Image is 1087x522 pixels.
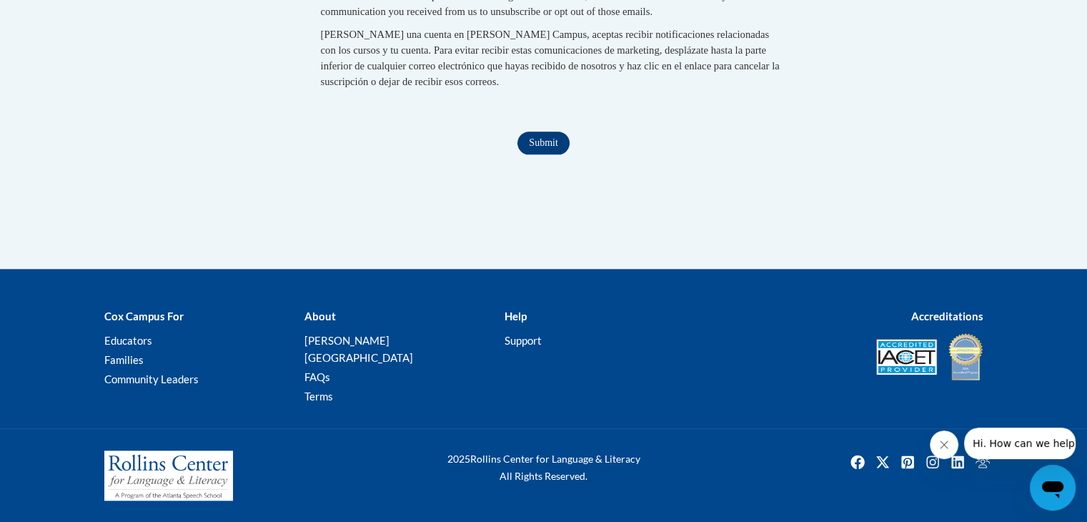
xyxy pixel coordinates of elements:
[846,450,869,473] a: Facebook
[871,450,894,473] a: Twitter
[504,310,526,322] b: Help
[321,29,780,87] span: [PERSON_NAME] una cuenta en [PERSON_NAME] Campus, aceptas recibir notificaciones relacionadas con...
[304,390,332,403] a: Terms
[921,450,944,473] a: Instagram
[948,332,983,382] img: IDA® Accredited
[971,450,994,473] img: Facebook group icon
[304,334,412,364] a: [PERSON_NAME][GEOGRAPHIC_DATA]
[964,428,1076,459] iframe: Message from company
[846,450,869,473] img: Facebook icon
[971,450,994,473] a: Facebook Group
[394,450,694,485] div: Rollins Center for Language & Literacy All Rights Reserved.
[871,450,894,473] img: Twitter icon
[896,450,919,473] img: Pinterest icon
[946,450,969,473] img: LinkedIn icon
[921,450,944,473] img: Instagram icon
[896,450,919,473] a: Pinterest
[104,353,144,366] a: Families
[304,370,329,383] a: FAQs
[104,310,184,322] b: Cox Campus For
[517,132,569,154] input: Submit
[504,334,541,347] a: Support
[876,339,937,375] img: Accredited IACET® Provider
[447,453,470,465] span: 2025
[930,430,958,459] iframe: Close message
[104,373,199,385] a: Community Leaders
[104,334,152,347] a: Educators
[911,310,983,322] b: Accreditations
[946,450,969,473] a: Linkedin
[9,10,116,21] span: Hi. How can we help?
[1030,465,1076,511] iframe: Button to launch messaging window
[104,450,233,501] img: Rollins Center for Language & Literacy - A Program of the Atlanta Speech School
[304,310,335,322] b: About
